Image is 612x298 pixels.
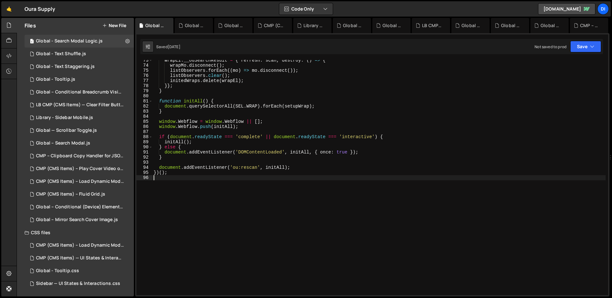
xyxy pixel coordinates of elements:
[136,109,153,114] div: 83
[36,153,124,159] div: CMP – Clipboard Copy Handler for JSON Code.js
[422,22,442,29] div: LB CMP (CMS Items) — Clear Filter Buttons.js
[136,88,153,93] div: 79
[36,179,124,184] div: CMP (CMS Items) – Load Dynamic Modal (AJAX).js
[30,39,34,44] span: 1
[25,48,134,60] div: 14937/44779.js
[25,73,134,86] div: 14937/44562.js
[25,60,134,73] div: 14937/44781.js
[36,38,103,44] div: Global - Search Modal Logic.js
[17,226,134,239] div: CSS files
[136,129,153,134] div: 87
[36,191,105,197] div: CMP (CMS Items) – Fluid Grid.js
[145,22,166,29] div: Global - Search Modal Logic.js
[136,83,153,88] div: 78
[25,5,55,13] div: Oura Supply
[25,22,36,29] h2: Files
[136,114,153,119] div: 84
[501,22,521,29] div: Global – Conditional (Device) Element Visibility.js
[25,239,136,252] div: 14937/38909.css
[25,277,134,290] div: 14937/44789.css
[136,145,153,150] div: 90
[462,22,482,29] div: Global - Copy To Clipboard.js
[36,102,124,108] div: LB CMP (CMS Items) — Clear Filter Buttons.js
[25,111,134,124] div: 14937/44593.js
[25,252,136,264] div: 14937/43533.css
[25,124,134,137] div: 14937/39947.js
[185,22,205,29] div: Global - Text Staggering.js
[136,150,153,155] div: 91
[36,89,124,95] div: Global – Conditional Breadcrumb Visibility.js
[136,139,153,145] div: 89
[136,155,153,160] div: 92
[36,140,90,146] div: Global – Search Modal.js
[136,58,153,63] div: 73
[136,160,153,165] div: 93
[36,268,79,274] div: Global - Tooltip.css
[538,3,595,15] a: [DOMAIN_NAME]
[279,3,333,15] button: Code Only
[136,78,153,83] div: 77
[382,22,403,29] div: Global - Notification Toasters.js
[25,86,136,99] div: 14937/44170.js
[136,124,153,129] div: 86
[25,137,134,150] div: 14937/38913.js
[36,64,95,70] div: Global - Text Staggering.js
[570,41,601,52] button: Save
[136,104,153,109] div: 82
[303,22,324,29] div: Library - Sidebar Mobile.js
[580,22,601,29] div: CMP – Clipboard Copy Handler for JSON Code.js
[36,217,118,223] div: Global – Mirror Search Cover Image.js
[136,99,153,104] div: 81
[36,281,120,287] div: Sidebar — UI States & Interactions.css
[136,165,153,170] div: 94
[343,22,363,29] div: Global - Offline Mode.js
[224,22,245,29] div: Global - Text Shuffle.js
[102,23,126,28] button: New File
[535,44,566,49] div: Not saved to prod
[25,150,136,162] div: 14937/38904.js
[1,1,17,17] a: 🤙
[136,170,153,175] div: 95
[36,77,75,82] div: Global - Tooltip.js
[136,68,153,73] div: 75
[168,44,180,49] div: [DATE]
[36,204,124,210] div: Global – Conditional (Device) Element Visibility.js
[36,166,124,172] div: CMP (CMS Items) – Play Cover Video on Hover.js
[25,201,136,213] div: 14937/38915.js
[25,99,136,111] div: 14937/43376.js
[25,175,136,188] div: 14937/38910.js
[25,35,134,48] div: 14937/44851.js
[136,175,153,180] div: 96
[136,63,153,68] div: 74
[25,264,134,277] div: 14937/44563.css
[25,213,134,226] div: 14937/38911.js
[156,44,180,49] div: Saved
[25,162,136,175] div: 14937/38901.js
[136,134,153,139] div: 88
[136,73,153,78] div: 76
[136,119,153,124] div: 85
[541,22,561,29] div: Global – Mirror Search Cover Image.js
[136,93,153,99] div: 80
[597,3,609,15] a: Di
[25,188,134,201] div: 14937/38918.js
[36,242,124,248] div: CMP (CMS Items) – Load Dynamic Modal (AJAX).css
[36,115,93,121] div: Library - Sidebar Mobile.js
[264,22,284,29] div: CMP (CMS Page) - Rich Text Highlight Pill.js
[36,51,86,57] div: Global - Text Shuffle.js
[36,128,97,133] div: Global — Scrollbar Toggle.js
[36,255,124,261] div: CMP (CMS Items) — UI States & Interactions.css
